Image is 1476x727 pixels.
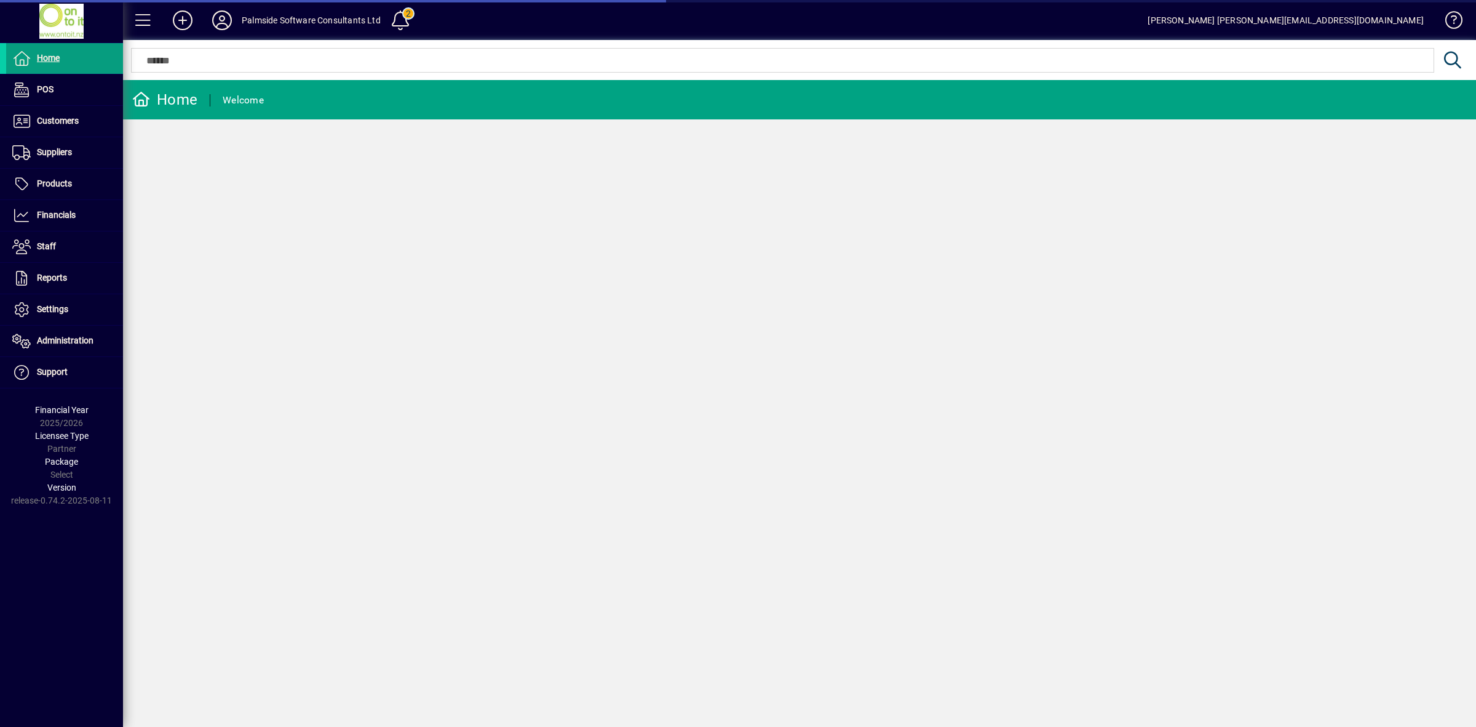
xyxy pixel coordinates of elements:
[6,263,123,294] a: Reports
[37,367,68,377] span: Support
[47,483,76,492] span: Version
[35,405,89,415] span: Financial Year
[37,179,72,188] span: Products
[37,241,56,251] span: Staff
[223,90,264,110] div: Welcome
[37,84,54,94] span: POS
[163,9,202,31] button: Add
[37,273,67,283] span: Reports
[6,106,123,137] a: Customers
[242,10,381,30] div: Palmside Software Consultants Ltd
[35,431,89,441] span: Licensee Type
[37,53,60,63] span: Home
[6,326,123,356] a: Administration
[1436,2,1461,42] a: Knowledge Base
[37,210,76,220] span: Financials
[45,457,78,467] span: Package
[132,90,197,110] div: Home
[6,294,123,325] a: Settings
[1148,10,1424,30] div: [PERSON_NAME] [PERSON_NAME][EMAIL_ADDRESS][DOMAIN_NAME]
[6,74,123,105] a: POS
[37,116,79,126] span: Customers
[6,231,123,262] a: Staff
[37,335,93,345] span: Administration
[202,9,242,31] button: Profile
[37,147,72,157] span: Suppliers
[6,137,123,168] a: Suppliers
[6,169,123,199] a: Products
[37,304,68,314] span: Settings
[6,357,123,388] a: Support
[6,200,123,231] a: Financials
